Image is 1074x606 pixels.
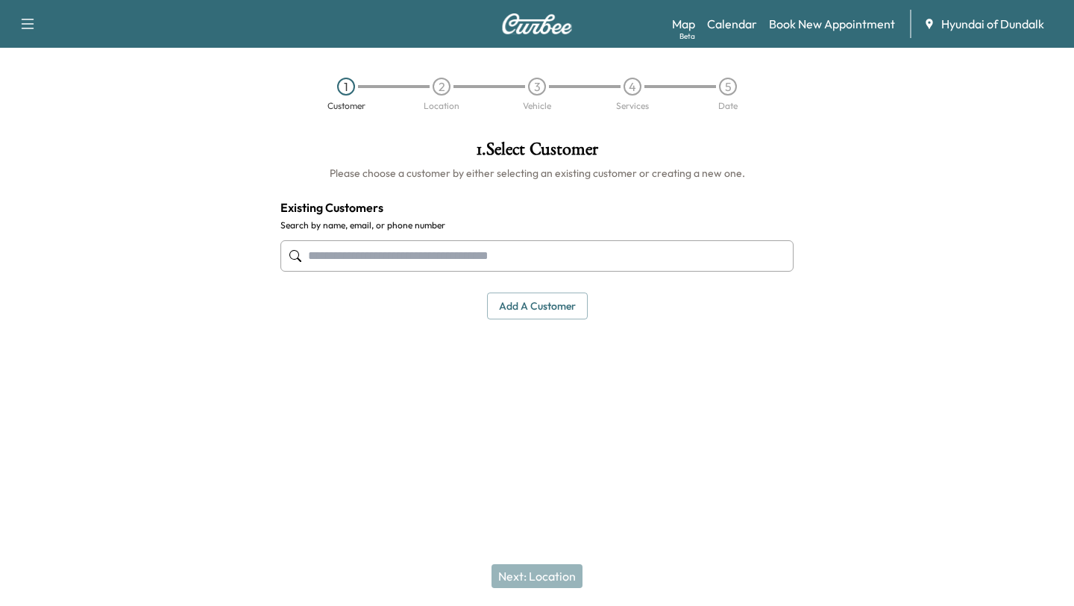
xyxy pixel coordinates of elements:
[433,78,450,96] div: 2
[280,140,794,166] h1: 1 . Select Customer
[280,219,794,231] label: Search by name, email, or phone number
[487,293,588,320] button: Add a customer
[528,78,546,96] div: 3
[280,199,794,216] h4: Existing Customers
[718,101,738,110] div: Date
[707,15,757,33] a: Calendar
[719,78,737,96] div: 5
[672,15,695,33] a: MapBeta
[679,31,695,42] div: Beta
[616,101,649,110] div: Services
[501,13,573,34] img: Curbee Logo
[624,78,641,96] div: 4
[523,101,551,110] div: Vehicle
[941,15,1044,33] span: Hyundai of Dundalk
[280,166,794,181] h6: Please choose a customer by either selecting an existing customer or creating a new one.
[327,101,365,110] div: Customer
[337,78,355,96] div: 1
[424,101,459,110] div: Location
[769,15,895,33] a: Book New Appointment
